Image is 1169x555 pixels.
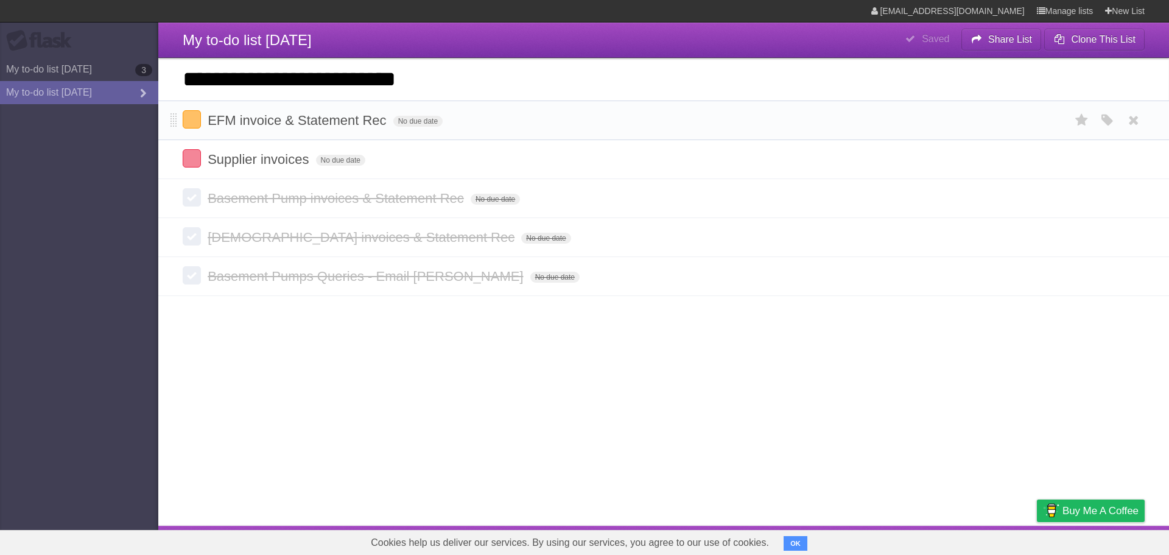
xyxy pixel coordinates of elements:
[183,227,201,246] label: Done
[208,269,526,284] span: Basement Pumps Queries - Email [PERSON_NAME]
[316,155,365,166] span: No due date
[1068,529,1145,552] a: Suggest a feature
[1071,34,1136,44] b: Clone This List
[1044,29,1145,51] button: Clone This List
[208,113,389,128] span: EFM invoice & Statement Rec
[922,34,949,44] b: Saved
[1037,500,1145,522] a: Buy me a coffee
[183,149,201,168] label: Done
[1070,110,1094,130] label: Star task
[183,266,201,285] label: Done
[961,29,1042,51] button: Share List
[6,30,79,52] div: Flask
[208,230,518,245] span: [DEMOGRAPHIC_DATA] invoices & Statement Rec
[530,272,580,283] span: No due date
[1062,500,1139,521] span: Buy me a coffee
[135,64,152,76] b: 3
[183,188,201,207] label: Done
[1043,500,1059,521] img: Buy me a coffee
[875,529,900,552] a: About
[208,191,467,206] span: Basement Pump invoices & Statement Rec
[1021,529,1053,552] a: Privacy
[521,233,570,244] span: No due date
[915,529,964,552] a: Developers
[208,152,312,167] span: Supplier invoices
[359,531,781,555] span: Cookies help us deliver our services. By using our services, you agree to our use of cookies.
[183,110,201,129] label: Done
[393,116,443,127] span: No due date
[784,536,807,551] button: OK
[183,32,312,48] span: My to-do list [DATE]
[988,34,1032,44] b: Share List
[471,194,520,205] span: No due date
[980,529,1006,552] a: Terms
